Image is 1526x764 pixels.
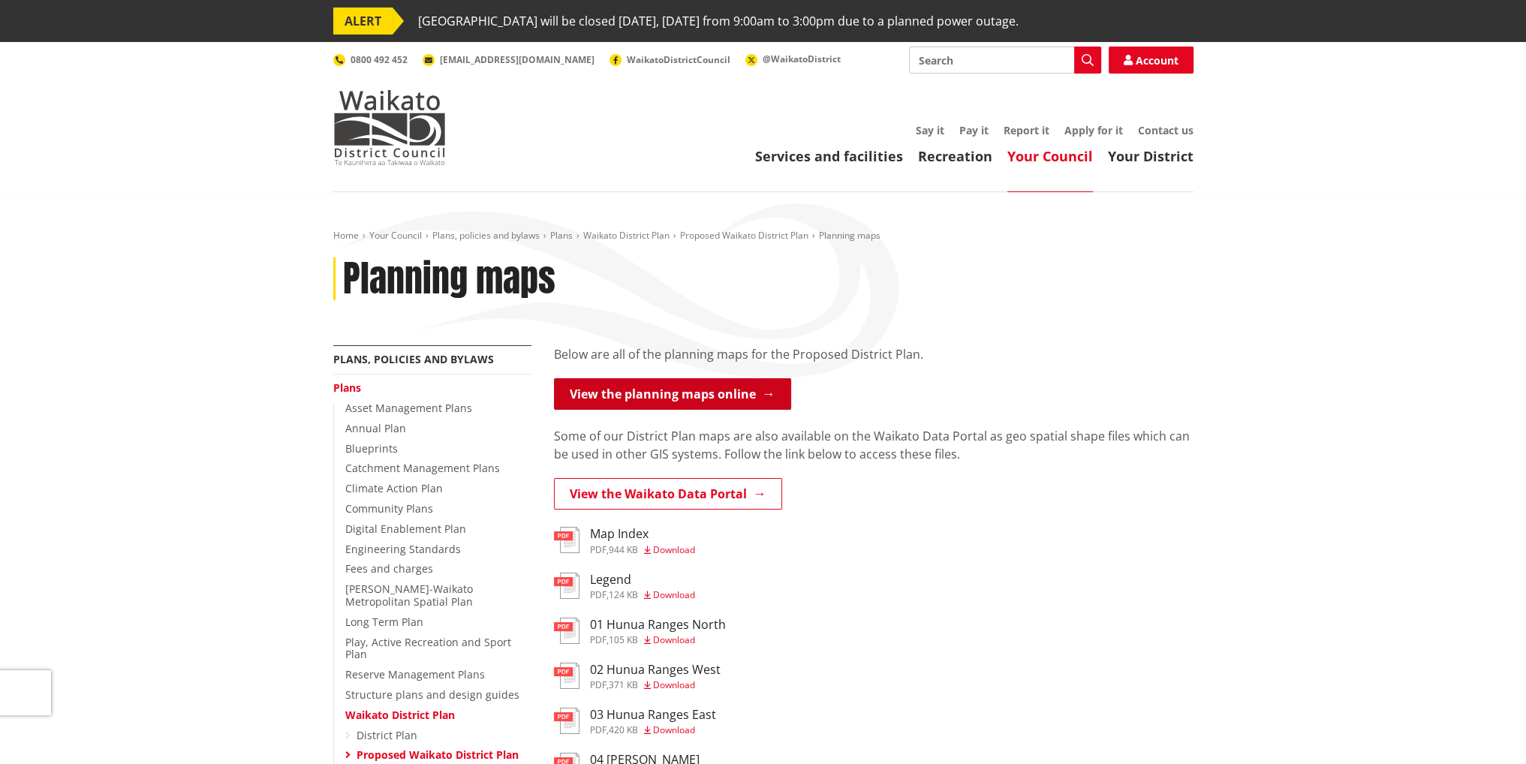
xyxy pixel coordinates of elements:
img: Waikato District Council - Te Kaunihera aa Takiwaa o Waikato [333,90,446,165]
a: View the planning maps online [554,378,791,410]
p: Some of our District Plan maps are also available on the Waikato Data Portal as geo spatial shape... [554,427,1193,463]
h1: Planning maps [343,257,555,301]
a: Legend pdf,124 KB Download [554,573,695,600]
span: Download [653,723,695,736]
a: Climate Action Plan [345,481,443,495]
a: Services and facilities [755,147,903,165]
a: View the Waikato Data Portal [554,478,782,510]
p: Below are all of the planning maps for the Proposed District Plan. [554,345,1193,363]
a: Asset Management Plans [345,401,472,415]
a: Contact us [1138,123,1193,137]
a: Recreation [918,147,992,165]
a: Waikato District Plan [345,708,455,722]
a: Report it [1004,123,1049,137]
a: District Plan [357,728,417,742]
img: document-pdf.svg [554,618,579,644]
a: Apply for it [1064,123,1123,137]
a: Map Index pdf,944 KB Download [554,527,695,554]
span: [EMAIL_ADDRESS][DOMAIN_NAME] [440,53,594,66]
span: ALERT [333,8,393,35]
a: Plans, policies and bylaws [432,229,540,242]
a: Digital Enablement Plan [345,522,466,536]
iframe: Messenger Launcher [1457,701,1511,755]
div: , [590,681,721,690]
a: 03 Hunua Ranges East pdf,420 KB Download [554,708,716,735]
h3: Map Index [590,527,695,541]
div: , [590,636,726,645]
span: 105 KB [609,633,638,646]
a: Engineering Standards [345,542,461,556]
a: Blueprints [345,441,398,456]
span: 0800 492 452 [351,53,408,66]
span: Download [653,678,695,691]
span: Download [653,588,695,601]
a: Proposed Waikato District Plan [680,229,808,242]
a: Long Term Plan [345,615,423,629]
div: , [590,546,695,555]
a: @WaikatoDistrict [745,53,841,65]
a: 02 Hunua Ranges West pdf,371 KB Download [554,663,721,690]
a: Catchment Management Plans [345,461,500,475]
span: Planning maps [819,229,880,242]
img: document-pdf.svg [554,708,579,734]
a: Reserve Management Plans [345,667,485,681]
h3: 02 Hunua Ranges West [590,663,721,677]
a: Waikato District Plan [583,229,670,242]
a: Proposed Waikato District Plan [357,747,519,762]
a: Structure plans and design guides [345,687,519,702]
a: [PERSON_NAME]-Waikato Metropolitan Spatial Plan [345,582,473,609]
a: Annual Plan [345,421,406,435]
span: pdf [590,633,606,646]
a: WaikatoDistrictCouncil [609,53,730,66]
span: Download [653,543,695,556]
span: 371 KB [609,678,638,691]
a: Say it [916,123,944,137]
span: pdf [590,723,606,736]
span: pdf [590,678,606,691]
a: Plans, policies and bylaws [333,352,494,366]
nav: breadcrumb [333,230,1193,242]
a: Fees and charges [345,561,433,576]
img: document-pdf.svg [554,573,579,599]
a: Plans [550,229,573,242]
a: Your Council [1007,147,1093,165]
a: Your Council [369,229,422,242]
img: document-pdf.svg [554,527,579,553]
a: 0800 492 452 [333,53,408,66]
div: , [590,591,695,600]
span: @WaikatoDistrict [763,53,841,65]
span: 944 KB [609,543,638,556]
h3: Legend [590,573,695,587]
h3: 03 Hunua Ranges East [590,708,716,722]
a: Plans [333,380,361,395]
span: [GEOGRAPHIC_DATA] will be closed [DATE], [DATE] from 9:00am to 3:00pm due to a planned power outage. [418,8,1019,35]
span: pdf [590,588,606,601]
input: Search input [909,47,1101,74]
a: Community Plans [345,501,433,516]
a: Play, Active Recreation and Sport Plan [345,635,511,662]
a: 01 Hunua Ranges North pdf,105 KB Download [554,618,726,645]
a: Home [333,229,359,242]
span: pdf [590,543,606,556]
span: 124 KB [609,588,638,601]
a: Pay it [959,123,989,137]
a: Account [1109,47,1193,74]
h3: 01 Hunua Ranges North [590,618,726,632]
span: Download [653,633,695,646]
span: WaikatoDistrictCouncil [627,53,730,66]
a: Your District [1108,147,1193,165]
a: [EMAIL_ADDRESS][DOMAIN_NAME] [423,53,594,66]
img: document-pdf.svg [554,663,579,689]
span: 420 KB [609,723,638,736]
div: , [590,726,716,735]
